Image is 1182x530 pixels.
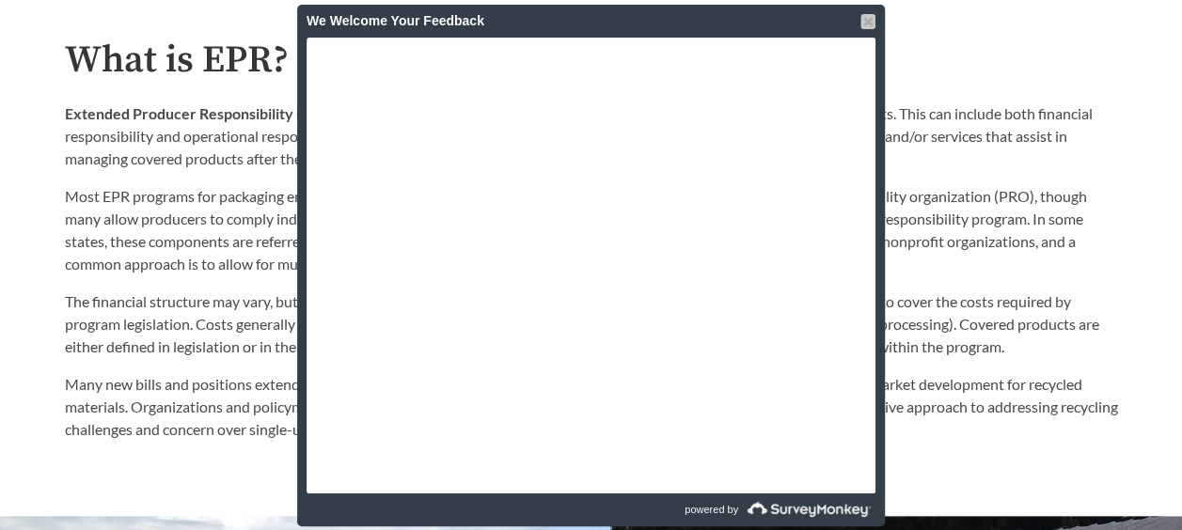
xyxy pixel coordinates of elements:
a: powered by [593,493,875,526]
span: powered by [685,493,738,526]
p: is a policy approach that assigns producers responsibility for the end-of-life of products. This ... [65,102,1118,170]
p: The financial structure may vary, but in most EPR programs producers pay fees to the PRO. The PRO... [65,290,1118,358]
p: Most EPR programs for packaging encourage or require producers of packaging products to join a co... [65,185,1118,275]
p: Many new bills and positions extend cost coverage to include outreach and education, infrastructu... [65,373,1118,441]
h2: What is EPR? [65,39,1118,82]
div: We Welcome Your Feedback [307,5,875,38]
strong: Extended Producer Responsibility (EPR) [65,104,333,122]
